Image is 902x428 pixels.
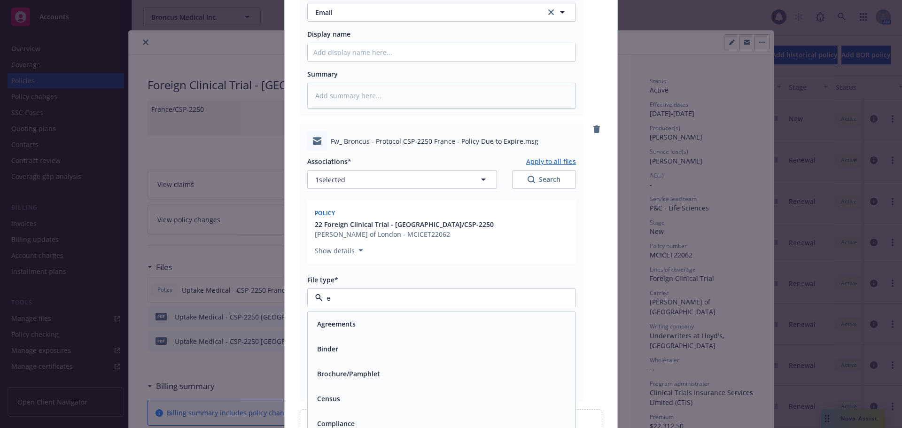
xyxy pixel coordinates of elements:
button: Agreements [317,319,356,329]
button: Binder [317,344,338,354]
input: Filter by keyword [323,293,557,303]
span: File type* [307,275,338,284]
